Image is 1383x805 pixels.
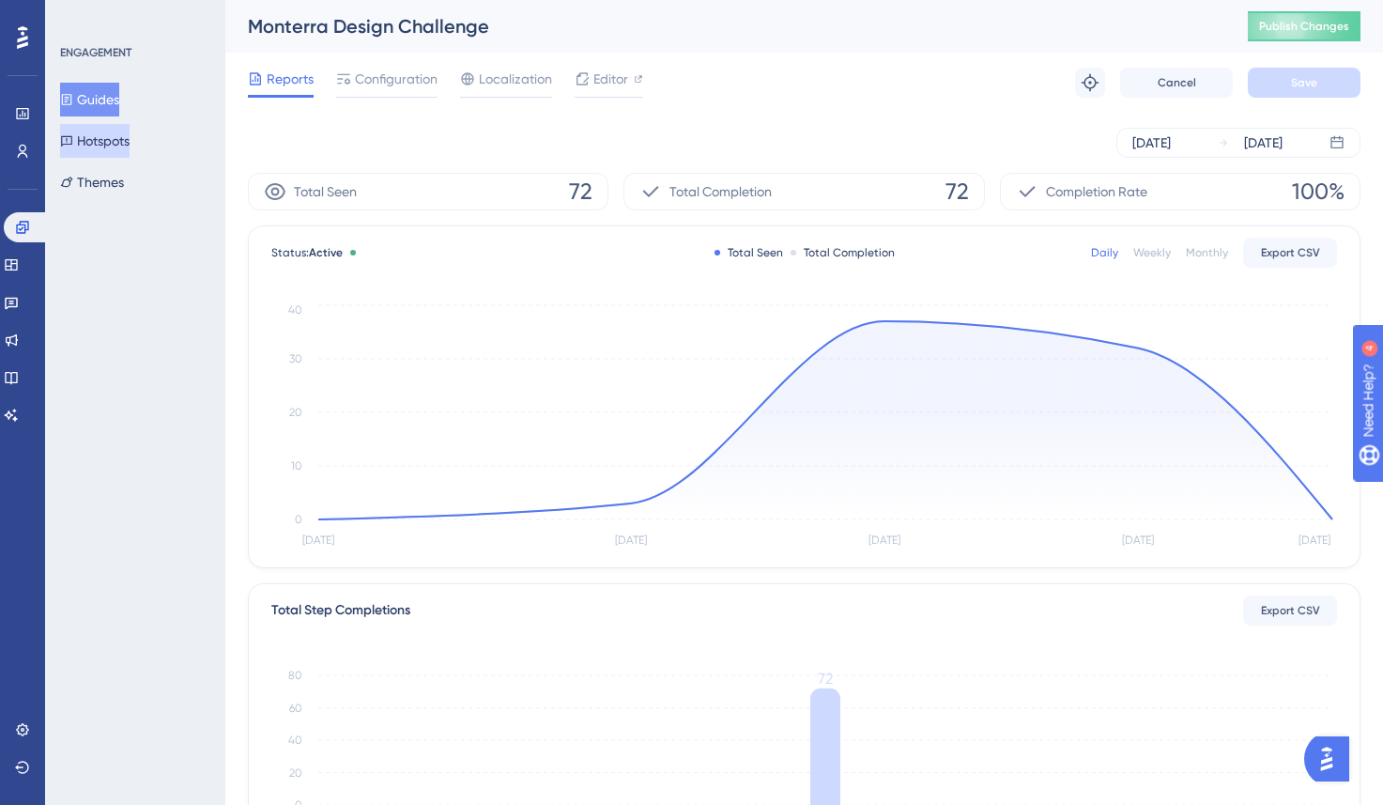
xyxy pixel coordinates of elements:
span: Total Seen [294,180,357,203]
span: Completion Rate [1046,180,1147,203]
div: Monterra Design Challenge [248,13,1201,39]
tspan: 20 [289,766,302,780]
div: Total Step Completions [271,599,410,622]
span: 72 [945,177,969,207]
iframe: UserGuiding AI Assistant Launcher [1304,731,1360,787]
span: Active [309,246,343,259]
tspan: [DATE] [1298,534,1330,547]
span: Editor [593,68,628,90]
div: Weekly [1133,245,1171,260]
div: Daily [1091,245,1118,260]
button: Export CSV [1243,596,1337,626]
span: Reports [267,68,314,90]
tspan: [DATE] [302,534,334,547]
span: 100% [1292,177,1345,207]
tspan: 10 [291,459,302,472]
div: 4 [131,9,136,24]
tspan: [DATE] [868,534,900,547]
div: Monthly [1186,245,1228,260]
span: 72 [569,177,592,207]
tspan: [DATE] [1122,534,1154,547]
tspan: 30 [289,352,302,365]
tspan: 40 [288,303,302,317]
tspan: 80 [288,669,302,682]
button: Guides [60,83,119,116]
tspan: [DATE] [615,534,647,547]
span: Localization [479,68,552,90]
button: Save [1248,68,1360,98]
tspan: 60 [289,702,302,715]
span: Save [1291,75,1317,90]
tspan: 40 [288,734,302,747]
span: Status: [271,245,343,260]
span: Export CSV [1261,603,1320,618]
div: Total Completion [791,245,895,260]
span: Publish Changes [1259,19,1349,34]
button: Cancel [1120,68,1233,98]
span: Total Completion [669,180,772,203]
tspan: 72 [818,670,833,688]
span: Need Help? [44,5,117,27]
button: Themes [60,165,124,199]
tspan: 0 [295,513,302,526]
button: Publish Changes [1248,11,1360,41]
button: Export CSV [1243,238,1337,268]
span: Export CSV [1261,245,1320,260]
div: [DATE] [1244,132,1283,154]
span: Configuration [355,68,438,90]
div: [DATE] [1132,132,1171,154]
span: Cancel [1158,75,1196,90]
button: Hotspots [60,124,130,158]
div: ENGAGEMENT [60,45,131,60]
div: Total Seen [715,245,783,260]
tspan: 20 [289,406,302,419]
